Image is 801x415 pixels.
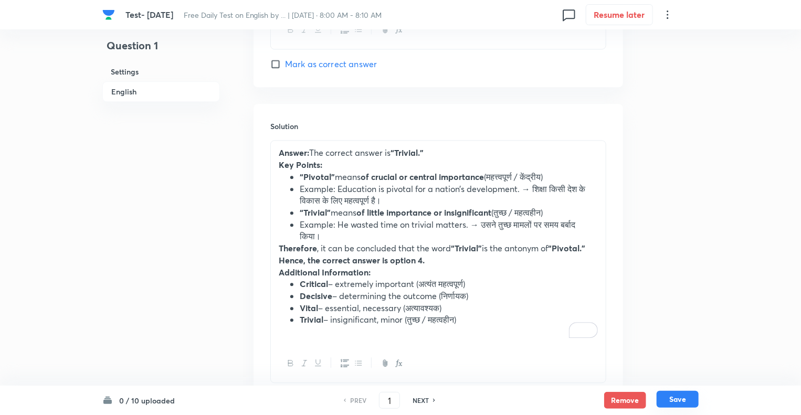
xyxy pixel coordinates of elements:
[300,314,323,325] strong: Trivial
[300,302,598,314] li: – essential, necessary (अत्यावश्यक)
[119,395,175,406] h6: 0 / 10 uploaded
[548,242,585,253] strong: “Pivotal.”
[125,9,173,20] span: Test- [DATE]
[350,396,366,405] h6: PREV
[300,278,328,289] strong: Critical
[285,58,377,70] span: Mark as correct answer
[279,159,322,170] strong: Key Points:
[586,4,653,25] button: Resume later
[413,396,429,405] h6: NEXT
[102,8,117,21] a: Company Logo
[279,242,598,254] p: , it can be concluded that the word is the antonym of
[300,171,335,182] strong: “Pivotal”
[279,254,425,265] strong: Hence, the correct answer is option 4.
[300,183,598,207] li: Example: Education is pivotal for a nation’s development. → शिक्षा किसी देश के विकास के लिए महत्व...
[604,392,646,409] button: Remove
[361,171,484,182] strong: of crucial or central importance
[356,207,491,218] strong: of little importance or insignificant
[271,141,606,344] div: To enrich screen reader interactions, please activate Accessibility in Grammarly extension settings
[391,147,424,158] strong: “Trivial.”
[657,391,699,408] button: Save
[300,219,598,242] li: Example: He wasted time on trivial matters. → उसने तुच्छ मामलों पर समय बर्बाद किया।
[300,207,598,219] li: means (तुच्छ / महत्वहीन)
[300,302,318,313] strong: Vital
[300,171,598,183] li: means (महत्त्वपूर्ण / केंद्रीय)
[451,242,482,253] strong: “Trivial”
[300,314,598,326] li: – insignificant, minor (तुच्छ / महत्वहीन)
[102,8,115,21] img: Company Logo
[270,121,606,132] h6: Solution
[300,207,331,218] strong: “Trivial”
[300,290,598,302] li: – determining the outcome (निर्णायक)
[300,278,598,290] li: – extremely important (अत्यंत महत्वपूर्ण)
[279,147,309,158] strong: Answer:
[279,267,371,278] strong: Additional Information:
[300,290,332,301] strong: Decisive
[102,38,220,62] h4: Question 1
[279,242,317,253] strong: Therefore
[279,147,598,159] p: The correct answer is
[102,62,220,81] h6: Settings
[184,10,382,20] span: Free Daily Test on English by ... | [DATE] · 8:00 AM - 8:10 AM
[102,81,220,102] h6: English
